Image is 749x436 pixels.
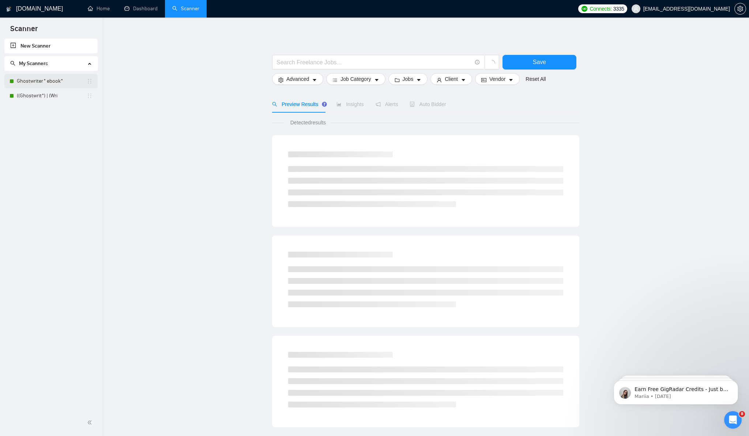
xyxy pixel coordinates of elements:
[461,77,466,83] span: caret-down
[17,74,87,89] a: Ghostwriter* ebook*
[508,77,513,83] span: caret-down
[533,57,546,67] span: Save
[526,75,546,83] a: Reset All
[374,77,379,83] span: caret-down
[416,77,421,83] span: caret-down
[481,77,486,83] span: idcard
[87,93,93,99] span: holder
[17,89,87,103] a: ((Ghostwrit*) | (Wri
[321,101,328,108] div: Tooltip anchor
[613,5,624,13] span: 3335
[376,102,381,107] span: notification
[489,60,495,67] span: loading
[724,411,742,429] iframe: Intercom live chat
[4,74,98,89] li: Ghostwriter* ebook*
[4,23,44,39] span: Scanner
[88,5,110,12] a: homeHome
[376,101,398,107] span: Alerts
[410,101,446,107] span: Auto Bidder
[603,365,749,416] iframe: Intercom notifications message
[124,5,158,12] a: dashboardDashboard
[734,6,746,12] a: setting
[410,102,415,107] span: robot
[286,75,309,83] span: Advanced
[326,73,385,85] button: barsJob Categorycaret-down
[276,58,472,67] input: Search Freelance Jobs...
[336,102,342,107] span: area-chart
[340,75,371,83] span: Job Category
[272,102,277,107] span: search
[633,6,639,11] span: user
[388,73,428,85] button: folderJobscaret-down
[475,73,520,85] button: idcardVendorcaret-down
[475,60,480,65] span: info-circle
[19,60,48,67] span: My Scanners
[278,77,283,83] span: setting
[403,75,414,83] span: Jobs
[285,119,331,127] span: Detected results
[10,60,48,67] span: My Scanners
[430,73,472,85] button: userClientcaret-down
[10,61,15,66] span: search
[336,101,364,107] span: Insights
[6,3,11,15] img: logo
[4,39,98,53] li: New Scanner
[437,77,442,83] span: user
[395,77,400,83] span: folder
[489,75,505,83] span: Vendor
[87,419,94,426] span: double-left
[172,5,199,12] a: searchScanner
[739,411,745,417] span: 8
[445,75,458,83] span: Client
[272,73,323,85] button: settingAdvancedcaret-down
[87,78,93,84] span: holder
[312,77,317,83] span: caret-down
[10,39,92,53] a: New Scanner
[332,77,338,83] span: bars
[590,5,611,13] span: Connects:
[4,89,98,103] li: ((Ghostwrit*) | (Wri
[503,55,576,69] button: Save
[734,3,746,15] button: setting
[581,6,587,12] img: upwork-logo.png
[272,101,325,107] span: Preview Results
